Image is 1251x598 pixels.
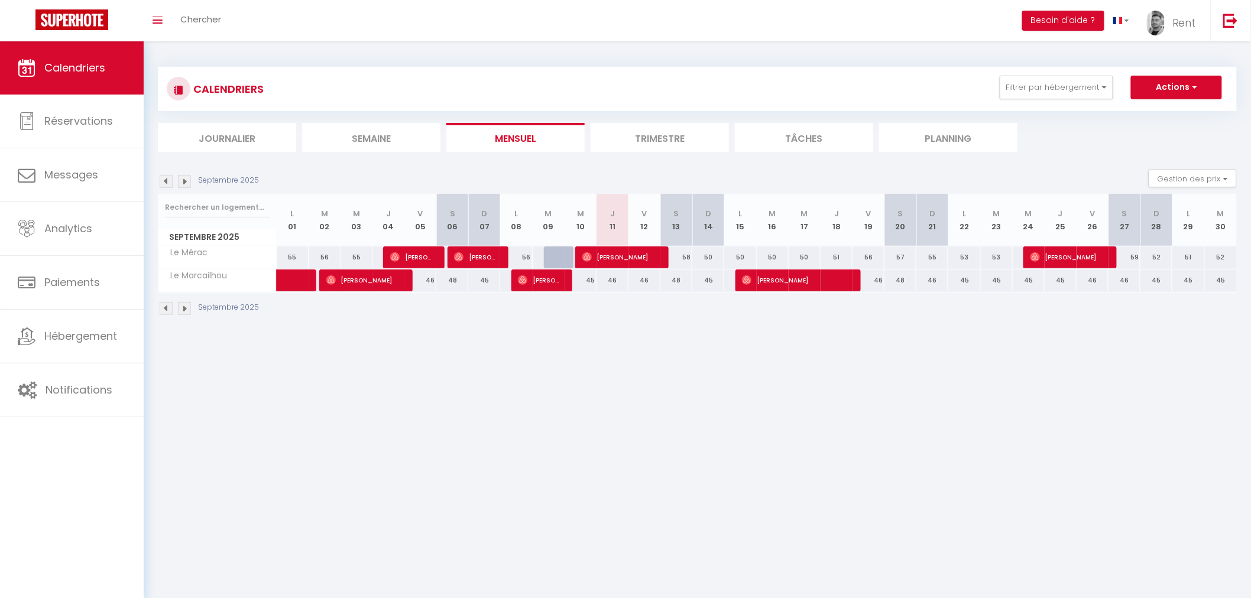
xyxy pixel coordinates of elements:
[739,208,743,219] abbr: L
[160,269,231,282] span: Le Marcailhou
[789,246,821,268] div: 50
[628,194,660,246] th: 12
[309,194,341,246] th: 02
[1140,246,1172,268] div: 52
[597,194,628,246] th: 11
[277,194,309,246] th: 01
[44,329,117,343] span: Hébergement
[515,208,518,219] abbr: L
[757,194,789,246] th: 16
[1030,246,1105,268] span: [PERSON_NAME]
[1140,194,1172,246] th: 28
[628,269,660,291] div: 46
[660,269,692,291] div: 48
[801,208,808,219] abbr: M
[518,269,560,291] span: [PERSON_NAME]
[948,269,980,291] div: 45
[533,194,565,246] th: 09
[1217,208,1224,219] abbr: M
[190,76,264,102] h3: CALENDRIERS
[1172,15,1196,30] span: Rent
[341,246,372,268] div: 55
[418,208,423,219] abbr: V
[353,208,360,219] abbr: M
[1131,76,1222,99] button: Actions
[735,123,873,152] li: Tâches
[929,208,935,219] abbr: D
[866,208,871,219] abbr: V
[1172,246,1204,268] div: 51
[46,382,112,397] span: Notifications
[1109,194,1140,246] th: 27
[44,275,100,290] span: Paiements
[853,269,884,291] div: 46
[692,194,724,246] th: 14
[916,194,948,246] th: 21
[879,123,1017,152] li: Planning
[660,246,692,268] div: 58
[291,208,294,219] abbr: L
[692,246,724,268] div: 50
[582,246,657,268] span: [PERSON_NAME]
[565,269,597,291] div: 45
[386,208,391,219] abbr: J
[446,123,585,152] li: Mensuel
[1205,269,1237,291] div: 45
[724,194,756,246] th: 15
[1090,208,1096,219] abbr: V
[9,5,45,40] button: Ouvrir le widget de chat LiveChat
[1109,246,1140,268] div: 59
[454,246,497,268] span: [PERSON_NAME]
[948,194,980,246] th: 22
[481,208,487,219] abbr: D
[158,123,296,152] li: Journalier
[724,246,756,268] div: 50
[180,13,221,25] span: Chercher
[1045,269,1077,291] div: 45
[642,208,647,219] abbr: V
[1149,170,1237,187] button: Gestion des prix
[981,269,1013,291] div: 45
[916,246,948,268] div: 55
[1013,194,1045,246] th: 24
[577,208,584,219] abbr: M
[1045,194,1077,246] th: 25
[597,269,628,291] div: 46
[436,194,468,246] th: 06
[948,246,980,268] div: 53
[1058,208,1063,219] abbr: J
[450,208,455,219] abbr: S
[1172,194,1204,246] th: 29
[674,208,679,219] abbr: S
[468,269,500,291] div: 45
[341,194,372,246] th: 03
[44,221,92,236] span: Analytics
[35,9,108,30] img: Super Booking
[898,208,903,219] abbr: S
[1147,11,1165,35] img: ...
[44,167,98,182] span: Messages
[821,194,853,246] th: 18
[1013,269,1045,291] div: 45
[404,194,436,246] th: 05
[853,246,884,268] div: 56
[742,269,848,291] span: [PERSON_NAME]
[1172,269,1204,291] div: 45
[309,246,341,268] div: 56
[1205,194,1237,246] th: 30
[993,208,1000,219] abbr: M
[198,302,259,313] p: Septembre 2025
[757,246,789,268] div: 50
[1140,269,1172,291] div: 45
[565,194,597,246] th: 10
[44,60,105,75] span: Calendriers
[500,246,532,268] div: 56
[916,269,948,291] div: 46
[884,194,916,246] th: 20
[981,194,1013,246] th: 23
[468,194,500,246] th: 07
[963,208,967,219] abbr: L
[44,113,113,128] span: Réservations
[1000,76,1113,99] button: Filtrer par hébergement
[545,208,552,219] abbr: M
